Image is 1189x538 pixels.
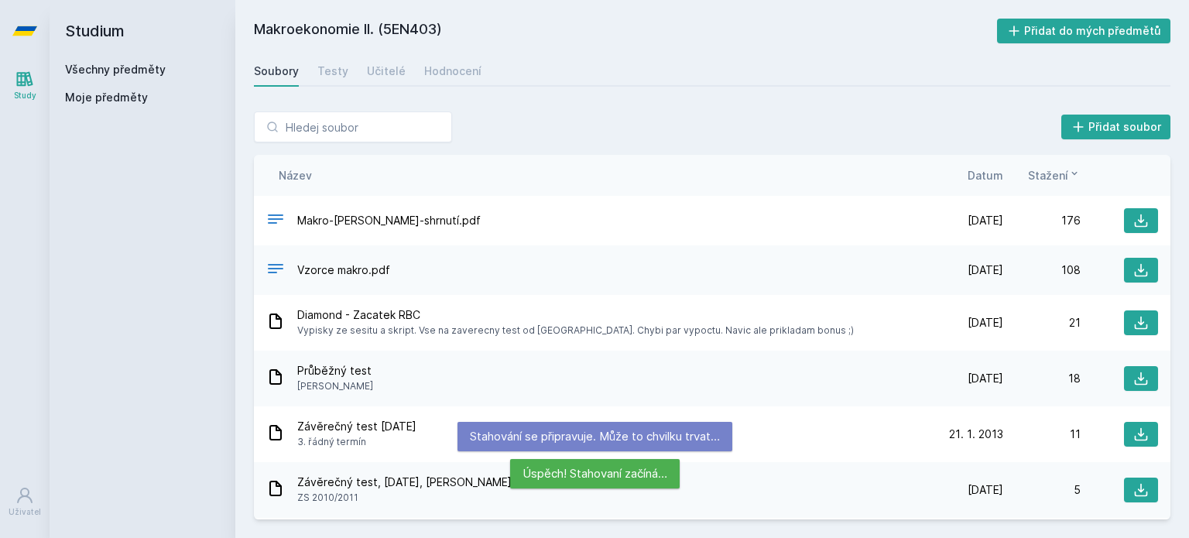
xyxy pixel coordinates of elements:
[367,56,406,87] a: Učitelé
[254,56,299,87] a: Soubory
[424,63,481,79] div: Hodnocení
[297,213,481,228] span: Makro-[PERSON_NAME]-shrnutí.pdf
[297,262,390,278] span: Vzorce makro.pdf
[1028,167,1081,183] button: Stažení
[65,63,166,76] a: Všechny předměty
[266,210,285,232] div: PDF
[1003,427,1081,442] div: 11
[297,323,854,338] span: Vypisky ze sesitu a skript. Vse na zaverecny test od [GEOGRAPHIC_DATA]. Chybi par vypoctu. Navic ...
[297,434,416,450] span: 3. řádný termín
[1003,213,1081,228] div: 176
[3,62,46,109] a: Study
[254,63,299,79] div: Soubory
[65,90,148,105] span: Moje předměty
[317,56,348,87] a: Testy
[367,63,406,79] div: Učitelé
[254,111,452,142] input: Hledej soubor
[1003,371,1081,386] div: 18
[968,315,1003,331] span: [DATE]
[949,427,1003,442] span: 21. 1. 2013
[279,167,312,183] button: Název
[1003,482,1081,498] div: 5
[968,371,1003,386] span: [DATE]
[968,262,1003,278] span: [DATE]
[14,90,36,101] div: Study
[266,259,285,282] div: PDF
[254,19,997,43] h2: Makroekonomie II. (5EN403)
[3,478,46,526] a: Uživatel
[968,213,1003,228] span: [DATE]
[1028,167,1068,183] span: Stažení
[968,167,1003,183] button: Datum
[457,422,732,451] div: Stahování se připravuje. Může to chvilku trvat…
[1003,315,1081,331] div: 21
[297,379,373,394] span: [PERSON_NAME]
[297,307,854,323] span: Diamond - Zacatek RBC
[297,475,512,490] span: Závěrečný test, [DATE], [PERSON_NAME]
[997,19,1171,43] button: Přidat do mých předmětů
[424,56,481,87] a: Hodnocení
[968,482,1003,498] span: [DATE]
[1003,262,1081,278] div: 108
[297,363,373,379] span: Průběžný test
[9,506,41,518] div: Uživatel
[1061,115,1171,139] button: Přidat soubor
[317,63,348,79] div: Testy
[297,419,416,434] span: Závěrečný test [DATE]
[297,490,512,505] span: ZS 2010/2011
[510,459,680,488] div: Úspěch! Stahovaní začíná…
